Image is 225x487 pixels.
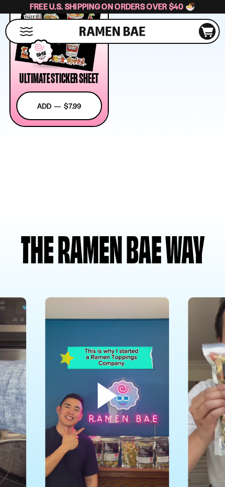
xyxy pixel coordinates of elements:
[30,2,196,11] span: Free U.S. Shipping on Orders over $40 🍜
[16,91,102,120] button: Add — $7.99
[58,229,122,267] div: Ramen
[126,229,162,267] div: Bae
[165,229,205,267] div: way
[19,72,99,85] div: Ultimate Sticker Sheet
[19,27,33,36] button: Mobile Menu Trigger
[21,229,54,267] div: The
